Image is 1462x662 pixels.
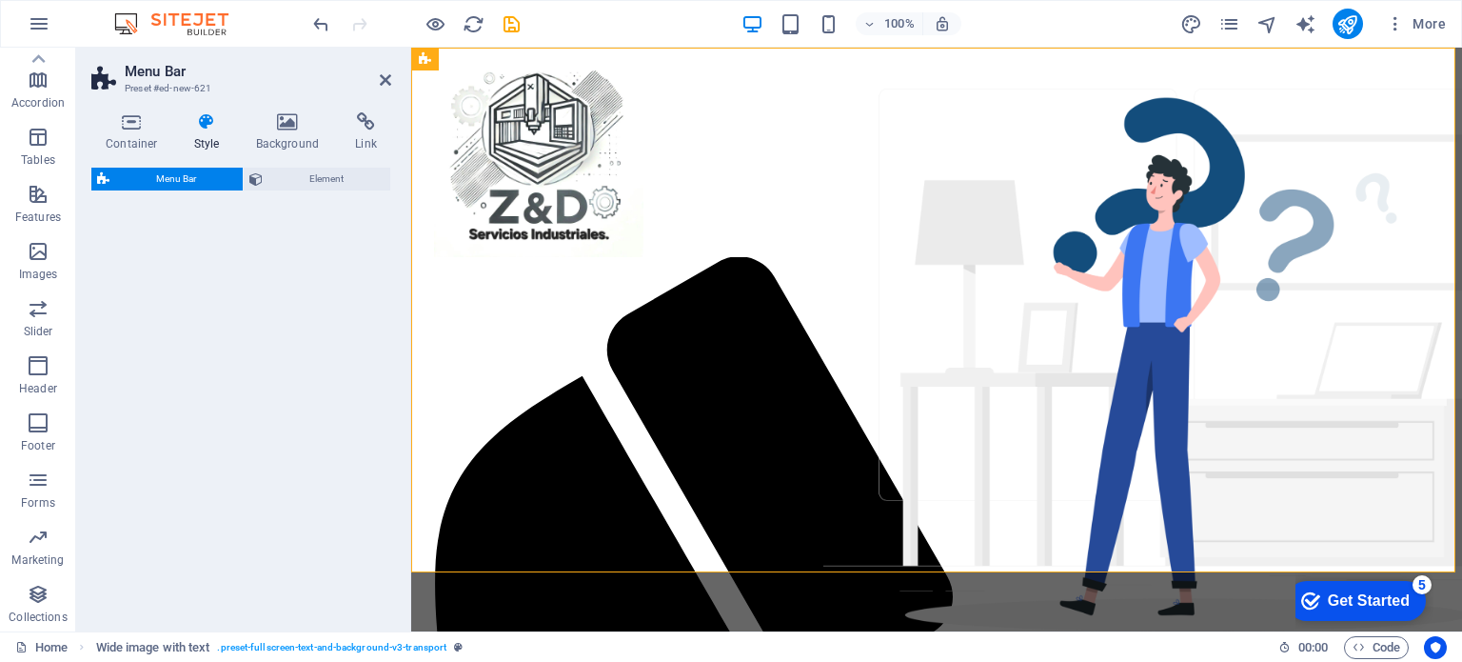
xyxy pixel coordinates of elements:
[117,4,136,23] div: 5
[19,267,58,282] p: Images
[462,12,484,35] button: reload
[856,12,923,35] button: 100%
[1424,636,1447,659] button: Usercentrics
[424,12,446,35] button: Click here to leave preview mode and continue editing
[244,168,390,191] button: Element
[24,324,53,339] p: Slider
[21,152,55,168] p: Tables
[1378,9,1453,39] button: More
[217,636,446,659] span: . preset-fullscreen-text-and-background-v3-transport
[9,610,67,625] p: Collections
[125,80,353,97] h3: Preset #ed-new-621
[1333,9,1363,39] button: publish
[501,13,523,35] i: Save (Ctrl+S)
[1294,13,1316,35] i: AI Writer
[1344,636,1409,659] button: Code
[1294,12,1317,35] button: text_generator
[96,636,210,659] span: Click to select. Double-click to edit
[310,13,332,35] i: Undo: Add element (Ctrl+Z)
[21,438,55,453] p: Footer
[96,636,464,659] nav: breadcrumb
[500,12,523,35] button: save
[268,168,385,191] span: Element
[11,95,65,110] p: Accordion
[91,168,243,191] button: Menu Bar
[454,642,463,652] i: This element is a customizable preset
[11,552,64,568] p: Marketing
[180,112,242,152] h4: Style
[341,112,391,152] h4: Link
[1180,12,1203,35] button: design
[309,12,332,35] button: undo
[1278,636,1329,659] h6: Session time
[15,636,68,659] a: Click to cancel selection. Double-click to open Pages
[1218,12,1241,35] button: pages
[91,112,180,152] h4: Container
[115,168,237,191] span: Menu Bar
[1312,640,1314,654] span: :
[21,495,55,511] p: Forms
[19,381,57,396] p: Header
[884,12,915,35] h6: 100%
[15,210,61,225] p: Features
[242,112,342,152] h4: Background
[1298,636,1328,659] span: 00 00
[1256,12,1279,35] button: navigator
[125,63,391,80] h2: Menu Bar
[1386,14,1446,33] span: More
[463,13,484,35] i: Reload page
[109,12,252,35] img: Editor Logo
[32,21,114,38] div: Get Started
[1353,636,1400,659] span: Code
[1336,13,1358,35] i: Publish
